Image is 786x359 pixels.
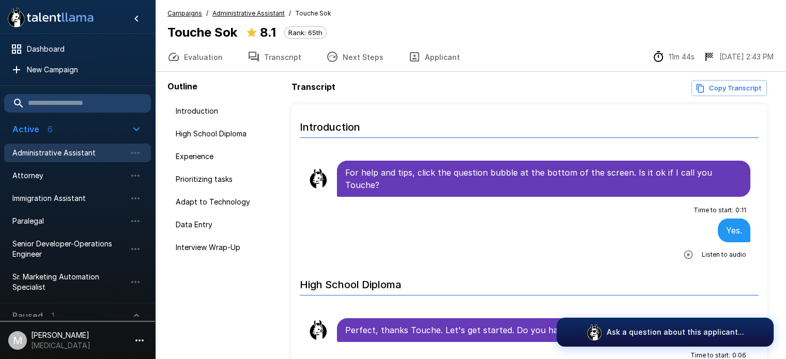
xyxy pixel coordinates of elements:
u: Administrative Assistant [212,9,285,17]
span: / [289,8,291,19]
p: Ask a question about this applicant... [607,327,744,337]
img: llama_clean.png [308,168,329,189]
span: Interview Wrap-Up [176,242,279,253]
div: Introduction [167,102,287,120]
span: Data Entry [176,220,279,230]
p: Yes. [726,224,742,237]
span: Time to start : [693,205,733,215]
b: Transcript [291,82,335,92]
img: llama_clean.png [308,320,329,340]
div: Prioritizing tasks [167,170,287,189]
span: High School Diploma [176,129,279,139]
span: / [206,8,208,19]
p: 11m 44s [669,52,695,62]
span: Experience [176,151,279,162]
span: Touche Sok [295,8,331,19]
button: Applicant [396,42,472,71]
span: Listen to audio [702,249,746,260]
img: logo_glasses@2x.png [586,324,603,340]
button: Next Steps [314,42,396,71]
span: Introduction [176,106,279,116]
button: Evaluation [155,42,235,71]
span: 0 : 11 [735,205,746,215]
p: For help and tips, click the question bubble at the bottom of the screen. Is it ok if I call you ... [345,166,742,191]
button: Copy transcript [691,80,767,96]
p: [DATE] 2:43 PM [719,52,774,62]
div: High School Diploma [167,124,287,143]
b: Touche Sok [167,25,237,40]
div: Experience [167,147,287,166]
div: Adapt to Technology [167,193,287,211]
div: The date and time when the interview was completed [703,51,774,63]
b: Outline [167,81,197,91]
u: Campaigns [167,9,202,17]
span: Adapt to Technology [176,197,279,207]
b: 8.1 [260,25,276,40]
span: Rank: 65th [285,28,326,37]
button: Transcript [235,42,314,71]
h6: High School Diploma [300,268,759,295]
button: Ask a question about this applicant... [557,318,774,347]
div: Data Entry [167,215,287,234]
div: Interview Wrap-Up [167,238,287,257]
div: The time between starting and completing the interview [652,51,695,63]
p: Perfect, thanks Touche. Let's get started. Do you have a high school diploma or equivalent? [345,324,742,336]
h6: Introduction [300,111,759,138]
span: Prioritizing tasks [176,174,279,184]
